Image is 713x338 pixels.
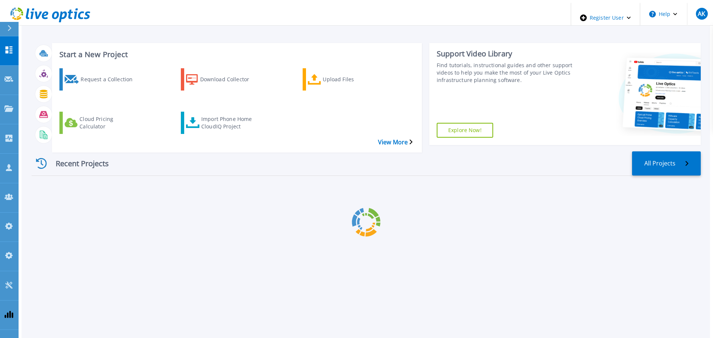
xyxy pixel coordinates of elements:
[437,123,493,138] a: Explore Now!
[571,3,640,33] div: Register User
[200,70,260,89] div: Download Collector
[201,114,261,132] div: Import Phone Home CloudIQ Project
[437,49,575,59] div: Support Video Library
[79,114,139,132] div: Cloud Pricing Calculator
[698,11,705,17] span: AK
[378,139,413,146] a: View More
[303,68,393,91] a: Upload Files
[640,3,687,25] button: Help
[59,50,412,59] h3: Start a New Project
[181,68,271,91] a: Download Collector
[32,154,121,173] div: Recent Projects
[437,62,575,84] div: Find tutorials, instructional guides and other support videos to help you make the most of your L...
[59,112,149,134] a: Cloud Pricing Calculator
[632,151,701,175] a: All Projects
[59,68,149,91] a: Request a Collection
[323,70,382,89] div: Upload Files
[81,70,140,89] div: Request a Collection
